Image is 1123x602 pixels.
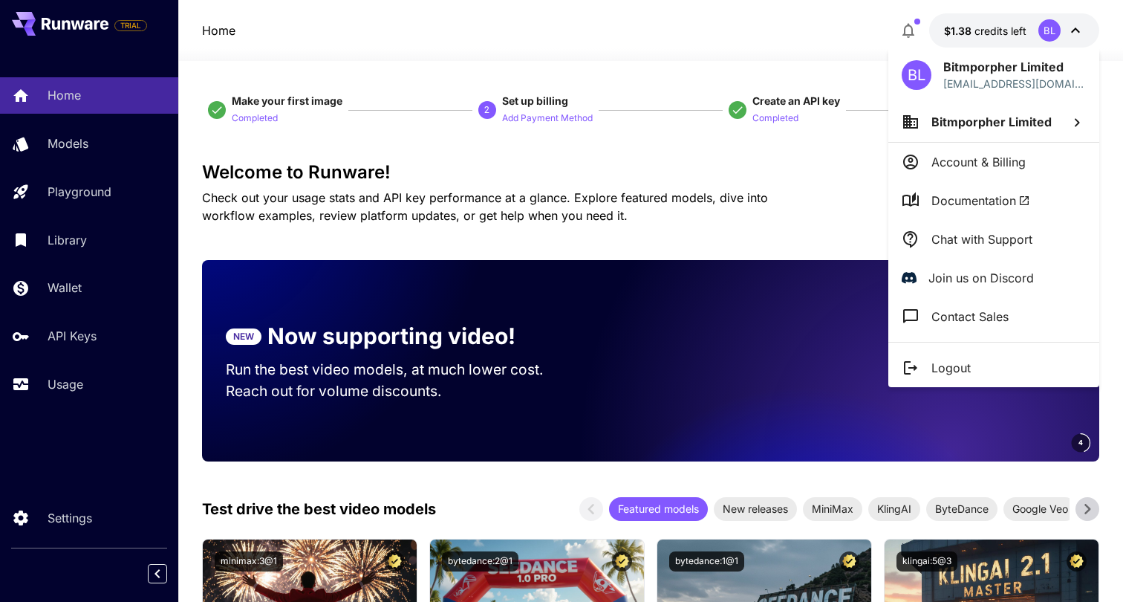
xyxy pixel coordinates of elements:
[888,102,1099,142] button: Bitmporpher Limited
[928,269,1034,287] p: Join us on Discord
[931,308,1009,326] p: Contact Sales
[943,58,1086,76] p: Bitmporpher Limited
[931,359,971,377] p: Logout
[943,76,1086,91] p: [EMAIL_ADDRESS][DOMAIN_NAME]
[931,230,1032,248] p: Chat with Support
[931,153,1026,171] p: Account & Billing
[902,60,931,90] div: BL
[943,76,1086,91] div: server@bitmorpher.com
[931,114,1052,129] span: Bitmporpher Limited
[931,192,1030,210] span: Documentation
